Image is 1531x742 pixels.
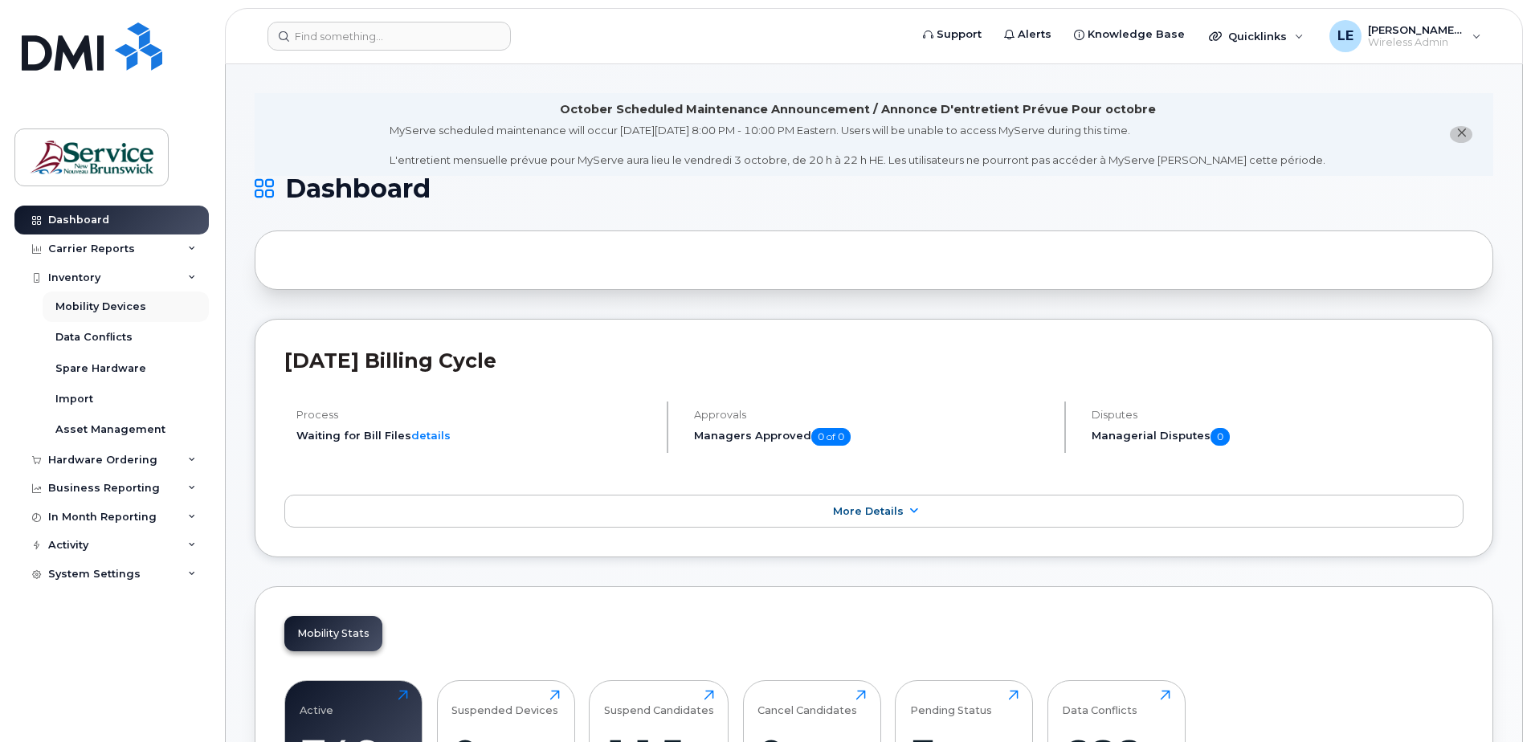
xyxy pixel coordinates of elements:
div: Active [300,690,333,716]
div: Data Conflicts [1062,690,1137,716]
h4: Approvals [694,409,1051,421]
h5: Managerial Disputes [1092,428,1464,446]
li: Waiting for Bill Files [296,428,653,443]
div: Pending Status [910,690,992,716]
h4: Disputes [1092,409,1464,421]
div: Suspend Candidates [604,690,714,716]
h5: Managers Approved [694,428,1051,446]
div: Cancel Candidates [757,690,857,716]
div: Suspended Devices [451,690,558,716]
div: October Scheduled Maintenance Announcement / Annonce D'entretient Prévue Pour octobre [560,101,1156,118]
span: More Details [833,505,904,517]
div: MyServe scheduled maintenance will occur [DATE][DATE] 8:00 PM - 10:00 PM Eastern. Users will be u... [390,123,1325,168]
h4: Process [296,409,653,421]
a: details [411,429,451,442]
h2: [DATE] Billing Cycle [284,349,1464,373]
span: 0 [1211,428,1230,446]
span: Dashboard [285,177,431,201]
span: 0 of 0 [811,428,851,446]
button: close notification [1450,126,1472,143]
